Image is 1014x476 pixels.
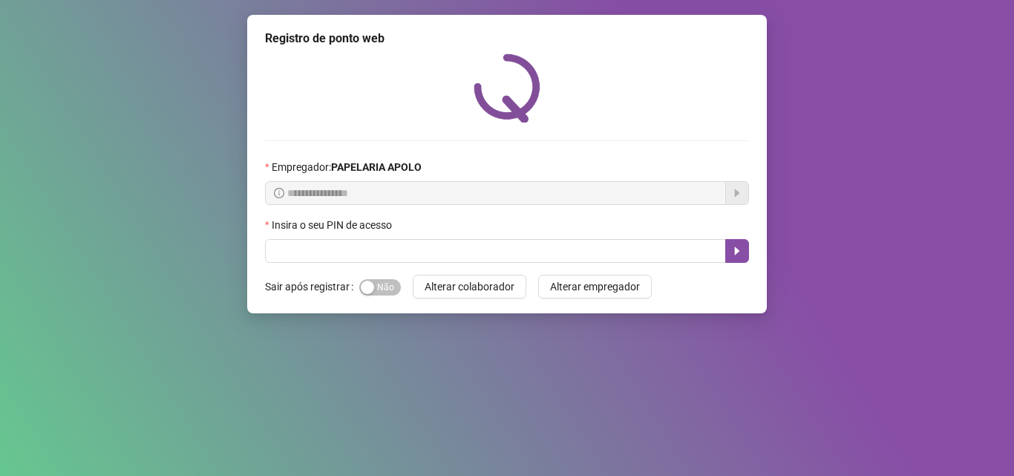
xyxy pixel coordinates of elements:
button: Alterar colaborador [413,275,526,299]
strong: PAPELARIA APOLO [331,161,422,173]
label: Sair após registrar [265,275,359,299]
span: Alterar empregador [550,278,640,295]
span: caret-right [731,245,743,257]
button: Alterar empregador [538,275,652,299]
span: info-circle [274,188,284,198]
label: Insira o seu PIN de acesso [265,217,402,233]
span: Alterar colaborador [425,278,514,295]
div: Registro de ponto web [265,30,749,48]
span: Empregador : [272,159,422,175]
img: QRPoint [474,53,540,123]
